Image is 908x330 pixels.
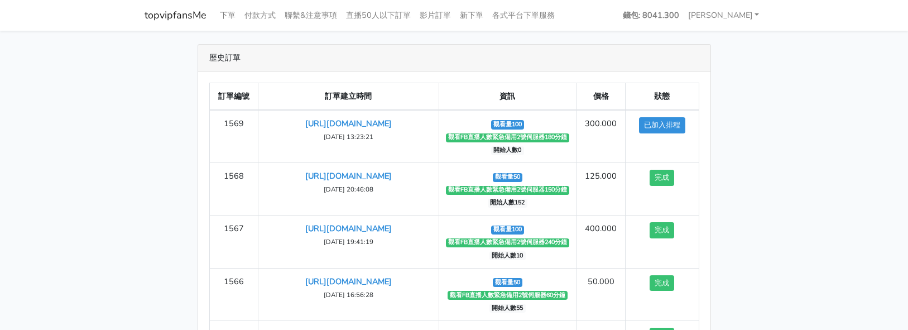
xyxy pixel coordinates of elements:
button: 完成 [650,275,674,291]
span: 開始人數10 [489,251,526,260]
td: 400.000 [576,216,626,268]
span: 開始人數152 [488,199,527,208]
button: 完成 [650,222,674,238]
a: 聯繫&注意事項 [280,4,342,26]
a: topvipfansMe [145,4,206,26]
span: 觀看量50 [493,278,523,287]
button: 完成 [650,170,674,186]
a: 錢包: 8041.300 [618,4,684,26]
td: 1566 [209,268,258,321]
a: 付款方式 [240,4,280,26]
span: 觀看FB直播人數緊急備用2號伺服器150分鐘 [446,186,570,195]
small: [DATE] 20:46:08 [324,185,373,194]
small: [DATE] 19:41:19 [324,237,373,246]
span: 觀看FB直播人數緊急備用2號伺服器60分鐘 [448,291,568,300]
th: 價格 [576,83,626,111]
span: 開始人數0 [491,146,524,155]
span: 觀看量100 [491,226,525,235]
td: 125.000 [576,163,626,216]
a: 影片訂單 [415,4,455,26]
a: [URL][DOMAIN_NAME] [305,276,392,287]
a: 直播50人以下訂單 [342,4,415,26]
th: 訂單建立時間 [258,83,439,111]
div: 歷史訂單 [198,45,710,71]
span: 觀看量100 [491,120,525,129]
button: 已加入排程 [639,117,685,133]
td: 1567 [209,216,258,268]
th: 狀態 [625,83,699,111]
a: 新下單 [455,4,488,26]
strong: 錢包: 8041.300 [623,9,679,21]
a: [URL][DOMAIN_NAME] [305,118,392,129]
td: 50.000 [576,268,626,321]
th: 資訊 [439,83,576,111]
td: 1568 [209,163,258,216]
td: 300.000 [576,110,626,163]
a: 各式平台下單服務 [488,4,559,26]
small: [DATE] 16:56:28 [324,290,373,299]
span: 開始人數55 [489,304,526,313]
a: 下單 [215,4,240,26]
td: 1569 [209,110,258,163]
small: [DATE] 13:23:21 [324,132,373,141]
span: 觀看FB直播人數緊急備用2號伺服器240分鐘 [446,238,570,247]
th: 訂單編號 [209,83,258,111]
span: 觀看量50 [493,173,523,182]
a: [PERSON_NAME] [684,4,764,26]
a: [URL][DOMAIN_NAME] [305,170,392,181]
span: 觀看FB直播人數緊急備用2號伺服器180分鐘 [446,133,570,142]
a: [URL][DOMAIN_NAME] [305,223,392,234]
